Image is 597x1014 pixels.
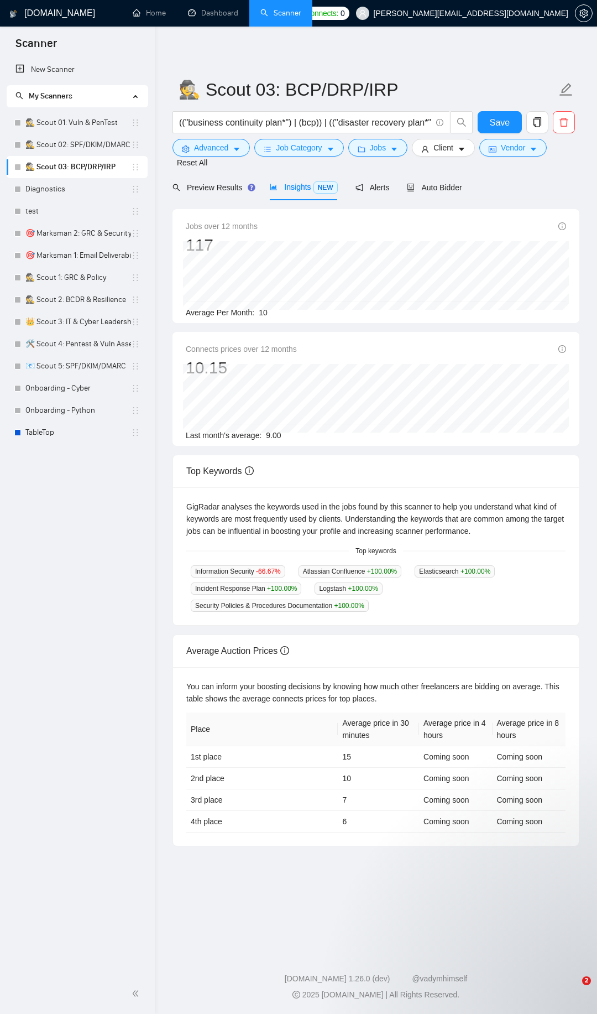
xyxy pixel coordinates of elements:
[186,746,338,768] td: 1st place
[558,345,566,353] span: info-circle
[558,222,566,230] span: info-circle
[367,568,397,575] span: +100.00 %
[131,406,140,415] span: holder
[25,377,131,399] a: Onboarding - Cyber
[527,117,548,127] span: copy
[131,229,140,238] span: holder
[131,428,140,437] span: holder
[191,583,301,595] span: Incident Response Plan
[131,362,140,371] span: holder
[7,311,148,333] li: 👑 Scout 3: IT & Cyber Leadership
[338,768,419,789] td: 10
[7,59,148,81] li: New Scanner
[186,431,261,440] span: Last month's average:
[7,134,148,156] li: 🕵️ Scout 02: SPF/DKIM/DMARC
[25,222,131,245] a: 🎯 Marksman 2: GRC & Security Audits
[25,134,131,156] a: 🕵️ Scout 02: SPF/DKIM/DMARC
[25,200,131,222] a: test
[266,431,281,440] span: 9.00
[348,139,408,157] button: folderJobscaret-down
[131,384,140,393] span: holder
[493,746,566,768] td: Coming soon
[186,220,258,232] span: Jobs over 12 months
[131,185,140,194] span: holder
[186,455,565,487] div: Top Keywords
[493,789,566,811] td: Coming soon
[355,184,363,191] span: notification
[526,111,548,133] button: copy
[298,565,401,578] span: Atlassian Confluence
[29,91,72,101] span: My Scanners
[186,811,338,833] td: 4th place
[186,357,297,378] div: 10.15
[7,112,148,134] li: 🕵️ Scout 01: Vuln & PenTest
[338,713,419,746] th: Average price in 30 minutes
[407,183,462,192] span: Auto Bidder
[172,184,180,191] span: search
[315,583,382,595] span: Logstash
[436,119,443,126] span: info-circle
[264,145,271,153] span: bars
[131,318,140,326] span: holder
[25,311,131,333] a: 👑 Scout 3: IT & Cyber Leadership
[358,145,365,153] span: folder
[25,267,131,289] a: 🕵️ Scout 1: GRC & Policy
[186,789,338,811] td: 3rd place
[191,565,285,578] span: Information Security
[489,145,496,153] span: idcard
[530,145,537,153] span: caret-down
[131,251,140,260] span: holder
[188,8,238,18] a: dashboardDashboard
[186,235,258,256] div: 117
[7,267,148,289] li: 🕵️ Scout 1: GRC & Policy
[182,145,190,153] span: setting
[131,118,140,127] span: holder
[559,82,573,97] span: edit
[267,585,297,592] span: +100.00 %
[25,112,131,134] a: 🕵️ Scout 01: Vuln & PenTest
[493,713,566,746] th: Average price in 8 hours
[132,988,143,999] span: double-left
[131,141,140,149] span: holder
[458,145,465,153] span: caret-down
[25,333,131,355] a: 🛠️ Scout 4: Pentest & Vuln Assessment
[179,76,557,103] input: Scanner name...
[133,8,166,18] a: homeHome
[270,183,337,191] span: Insights
[7,200,148,222] li: test
[260,8,301,18] a: searchScanner
[390,145,398,153] span: caret-down
[451,111,473,133] button: search
[164,989,588,1001] div: 2025 [DOMAIN_NAME] | All Rights Reserved.
[421,145,429,153] span: user
[15,91,72,101] span: My Scanners
[7,399,148,422] li: Onboarding - Python
[25,178,131,200] a: Diagnostics
[254,139,343,157] button: barsJob Categorycaret-down
[15,59,139,81] a: New Scanner
[15,92,23,100] span: search
[460,568,490,575] span: +100.00 %
[186,713,338,746] th: Place
[172,183,252,192] span: Preview Results
[270,183,277,191] span: area-chart
[7,422,148,444] li: TableTop
[313,181,338,194] span: NEW
[338,789,419,811] td: 7
[327,145,334,153] span: caret-down
[25,355,131,377] a: 📧 Scout 5: SPF/DKIM/DMARC
[186,768,338,789] td: 2nd place
[419,811,492,833] td: Coming soon
[7,178,148,200] li: Diagnostics
[247,183,256,193] div: Tooltip anchor
[233,145,240,153] span: caret-down
[415,565,495,578] span: Elasticsearch
[25,156,131,178] a: 🕵️ Scout 03: BCP/DRP/IRP
[25,289,131,311] a: 🕵️ Scout 2: BCDR & Resilience
[186,635,565,667] div: Average Auction Prices
[433,142,453,154] span: Client
[259,308,268,317] span: 10
[25,245,131,267] a: 🎯 Marksman 1: Email Deliverability
[191,600,369,612] span: Security Policies & Procedures Documentation
[575,9,593,18] a: setting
